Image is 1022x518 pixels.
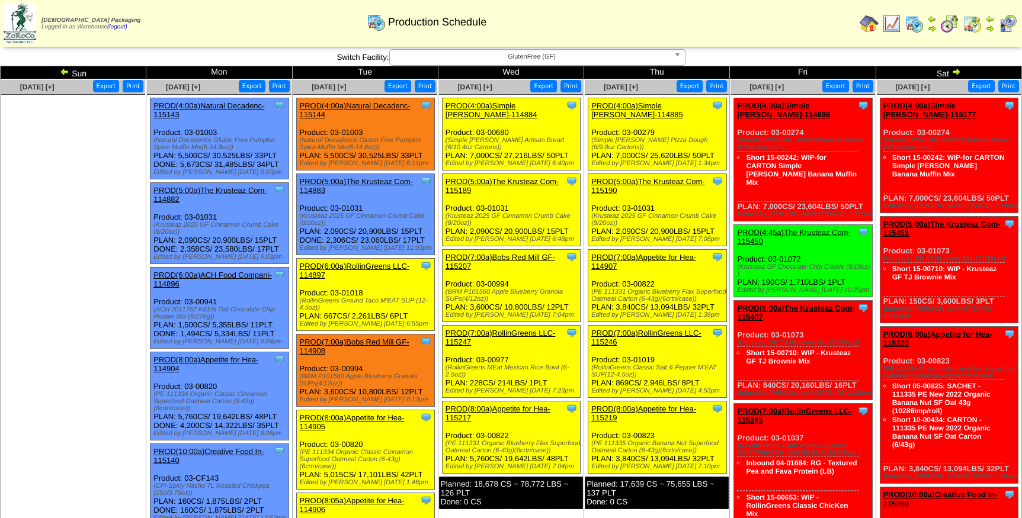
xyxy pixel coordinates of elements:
[439,477,583,509] div: Planned: 18,678 CS ~ 78,772 LBS ~ 126 PLT Done: 0 CS
[737,228,850,246] a: PROD(4:45a)The Krusteaz Com-115450
[446,101,537,119] a: PROD(4:00a)Simple [PERSON_NAME]-114884
[883,255,1018,262] div: (Krusteaz GF TJ Brownie Mix (24/16oz))
[591,288,726,303] div: (PE 111331 Organic Blueberry Flax Superfood Oatmeal Carton (6-43g)(6crtn/case))
[300,413,405,431] a: PROD(8:00a)Appetite for Hea-114905
[153,221,289,236] div: (Krusteaz 2025 GF Cinnamon Crumb Cake (8/20oz))
[1,66,146,79] td: Sun
[591,387,726,394] div: Edited by [PERSON_NAME] [DATE] 4:53pm
[876,66,1021,79] td: Sat
[883,305,1018,320] div: Edited by [PERSON_NAME] [DATE] 10:40pm
[857,302,869,314] img: Tooltip
[985,24,995,33] img: arrowright.gif
[150,268,289,349] div: Product: 03-00941 PLAN: 1,500CS / 5,355LBS / 11PLT DONE: 1,494CS / 5,334LBS / 11PLT
[883,330,992,348] a: PROD(8:00a)Appetite for Hea-115220
[588,250,727,322] div: Product: 03-00822 PLAN: 3,840CS / 13,094LBS / 32PLT
[566,175,578,187] img: Tooltip
[300,137,435,151] div: (Natural Decadence Gluten Free Pumpkin Spice Muffin Mix(6-14.8oz))
[442,401,581,474] div: Product: 03-00822 PLAN: 5,760CS / 19,642LBS / 48PLT
[296,259,435,331] div: Product: 03-01018 PLAN: 667CS / 2,261LBS / 6PLT
[737,339,872,346] div: (Krusteaz GF TJ Brownie Mix (24/16oz))
[883,202,1018,210] div: Edited by [PERSON_NAME] [DATE] 7:19pm
[712,403,723,414] img: Tooltip
[107,24,127,30] a: (logout)
[300,479,435,486] div: Edited by [PERSON_NAME] [DATE] 1:46pm
[153,101,264,119] a: PROD(4:00a)Natural Decadenc-115143
[591,236,726,243] div: Edited by [PERSON_NAME] [DATE] 7:08pm
[20,83,55,91] span: [DATE] [+]
[153,447,264,465] a: PROD(10:00a)Creative Food In-115140
[857,405,869,417] img: Tooltip
[963,14,982,33] img: calendarinout.gif
[892,153,1005,178] a: Short 15-00242: WIP-for CARTON Simple [PERSON_NAME] Banana Muffin Mix
[300,177,413,195] a: PROD(5:00a)The Krusteaz Com-114883
[530,80,557,92] button: Export
[300,373,435,387] div: (BRM P101560 Apple Blueberry Granola SUPs(4/12oz))
[730,66,876,79] td: Fri
[737,137,872,151] div: (Simple [PERSON_NAME] Banana Muffin (6/9oz Cartons))
[566,251,578,263] img: Tooltip
[60,67,69,76] img: arrowleft.gif
[300,449,435,470] div: (PE 111334 Organic Classic Cinnamon Superfood Oatmeal Carton (6-43g)(6crtn/case))
[153,186,267,204] a: PROD(5:00a)The Krusteaz Com-114882
[591,404,696,422] a: PROD(8:00a)Appetite for Hea-115219
[300,496,405,514] a: PROD(8:05a)Appetite for Hea-114906
[300,396,435,403] div: Edited by [PERSON_NAME] [DATE] 6:13pm
[737,304,854,321] a: PROD(5:00a)The Krusteaz Com-115407
[446,463,581,470] div: Edited by [PERSON_NAME] [DATE] 7:04pm
[712,99,723,111] img: Tooltip
[274,353,286,365] img: Tooltip
[153,391,289,412] div: (PE 111334 Organic Classic Cinnamon Superfood Oatmeal Carton (6-43g)(6crtn/case))
[746,493,848,518] a: Short 15-00653: WIP - RollinGreens Classic ChicKen Mix
[420,411,432,423] img: Tooltip
[296,174,435,255] div: Product: 03-01031 PLAN: 2,090CS / 20,900LBS / 15PLT DONE: 2,306CS / 23,060LBS / 17PLT
[274,269,286,281] img: Tooltip
[300,160,435,167] div: Edited by [PERSON_NAME] [DATE] 6:11pm
[737,390,872,397] div: Edited by [PERSON_NAME] [DATE] 2:12pm
[446,329,556,346] a: PROD(7:00a)RollinGreens LLC-115247
[150,98,289,179] div: Product: 03-01003 PLAN: 5,500CS / 30,525LBS / 33PLT DONE: 5,673CS / 31,485LBS / 34PLT
[150,352,289,440] div: Product: 03-00820 PLAN: 5,760CS / 19,642LBS / 48PLT DONE: 4,200CS / 14,322LBS / 35PLT
[446,311,581,318] div: Edited by [PERSON_NAME] [DATE] 7:04pm
[446,364,581,378] div: (RollinGreens MEat Mexican Rice Bowl (6-2.5oz))
[584,66,730,79] td: Thu
[300,320,435,327] div: Edited by [PERSON_NAME] [DATE] 6:55pm
[737,442,872,456] div: (RollinGreens Plant Protein Classic CHIC'[PERSON_NAME] SUP (12-4.5oz) )
[420,175,432,187] img: Tooltip
[883,365,1018,379] div: (PE 111335 Organic Banana Nut Superfood Oatmeal Carton (6-43g)(6crtn/case))
[883,490,998,508] a: PROD(10:00a)Creative Food In-115259
[895,83,930,91] span: [DATE] [+]
[737,407,852,424] a: PROD(7:00a)RollinGreens LLC-115245
[588,326,727,398] div: Product: 03-01019 PLAN: 869CS / 2,946LBS / 8PLT
[300,297,435,311] div: (RollinGreens Ground Taco M'EAT SUP (12-4.5oz))
[153,430,289,437] div: Edited by [PERSON_NAME] [DATE] 6:06pm
[41,17,140,30] span: Logged in as Warehouse
[296,410,435,490] div: Product: 03-00820 PLAN: 5,015CS / 17,101LBS / 42PLT
[312,83,346,91] a: [DATE] [+]
[458,83,492,91] a: [DATE] [+]
[300,262,410,279] a: PROD(6:00a)RollinGreens LLC-114897
[880,217,1018,323] div: Product: 03-01073 PLAN: 150CS / 3,600LBS / 3PLT
[1004,328,1015,340] img: Tooltip
[296,98,435,170] div: Product: 03-01003 PLAN: 5,500CS / 30,525LBS / 33PLT
[367,12,386,31] img: calendarprod.gif
[591,463,726,470] div: Edited by [PERSON_NAME] [DATE] 7:10pm
[588,174,727,246] div: Product: 03-01031 PLAN: 2,090CS / 20,900LBS / 15PLT
[880,327,1018,484] div: Product: 03-00823 PLAN: 3,840CS / 13,094LBS / 32PLT
[951,67,961,76] img: arrowright.gif
[591,329,701,346] a: PROD(7:00a)RollinGreens LLC-115246
[442,250,581,322] div: Product: 03-00994 PLAN: 3,600CS / 10,800LBS / 12PLT
[591,160,726,167] div: Edited by [PERSON_NAME] [DATE] 1:34pm
[737,101,830,119] a: PROD(4:00a)Simple [PERSON_NAME]-114886
[123,80,143,92] button: Print
[712,327,723,339] img: Tooltip
[274,445,286,457] img: Tooltip
[41,17,140,24] span: [DEMOGRAPHIC_DATA] Packaging
[857,226,869,238] img: Tooltip
[420,99,432,111] img: Tooltip
[591,213,726,227] div: (Krusteaz 2025 GF Cinnamon Crumb Cake (8/20oz))
[385,80,411,92] button: Export
[153,355,258,373] a: PROD(8:00a)Appetite for Hea-114904
[591,137,726,151] div: (Simple [PERSON_NAME] Pizza Dough (6/9.8oz Cartons))
[446,440,581,454] div: (PE 111331 Organic Blueberry Flax Superfood Oatmeal Carton (6-43g)(6crtn/case))
[166,83,200,91] a: [DATE] [+]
